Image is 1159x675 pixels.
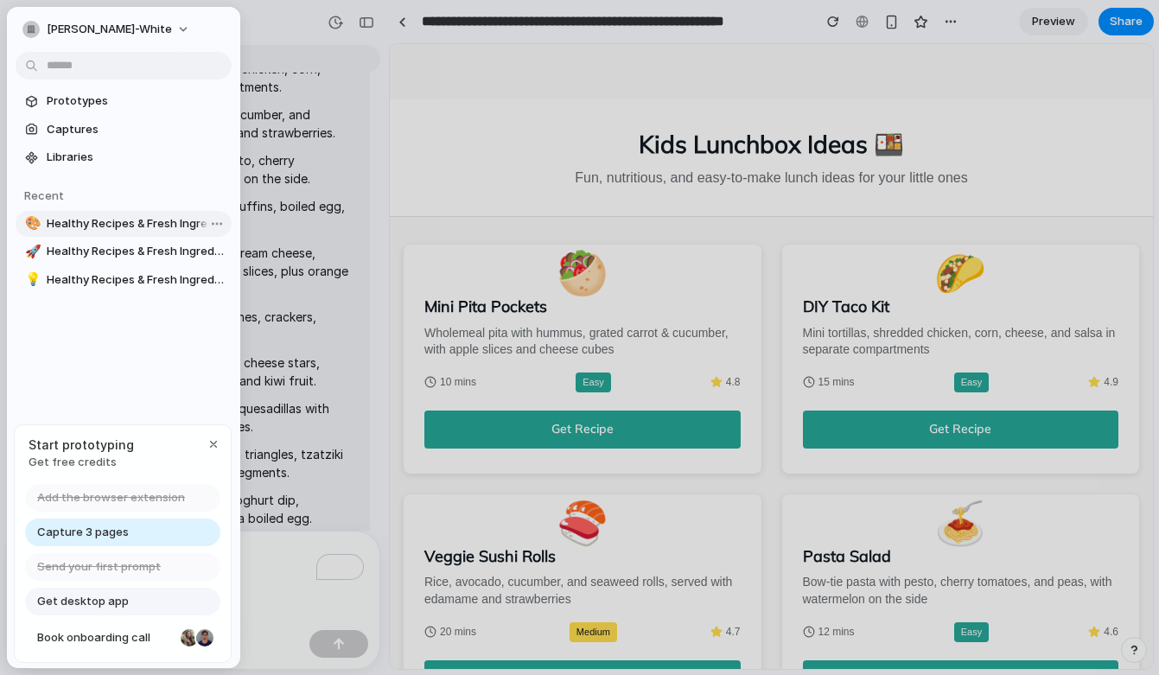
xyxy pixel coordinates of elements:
a: Get desktop app [25,588,220,615]
a: Book onboarding call [25,624,220,652]
div: Easy [564,328,599,348]
span: Healthy Recipes & Fresh Ingredients Delivered To Your Door [47,215,225,232]
span: Healthy Recipes & Fresh Ingredients Delivered To Your Door [47,271,225,289]
span: 15 mins [429,330,465,347]
span: Get free credits [29,454,134,471]
h3: Veggie Sushi Rolls [35,501,351,523]
div: 🚀 [25,242,37,262]
span: Capture 3 pages [37,524,129,541]
span: Prototypes [47,92,225,110]
button: Get Recipe [413,616,729,654]
div: 🎨 [25,213,37,233]
div: Nicole Kubica [179,627,200,648]
button: Get Recipe [35,616,351,654]
span: 4.7 [336,580,351,596]
div: 🥙 [35,221,351,238]
span: [PERSON_NAME]-white [47,21,172,38]
div: Easy [186,328,220,348]
button: 💡 [22,271,40,289]
span: Captures [47,121,225,138]
span: Book onboarding call [37,629,174,646]
h3: DIY Taco Kit [413,252,729,273]
h3: Pasta Salad [413,501,729,523]
a: Captures [16,117,232,143]
p: Fun, nutritious, and easy-to-make lunch ideas for your little ones [14,124,749,144]
span: 4.8 [336,330,351,347]
div: 🍣 [35,471,351,487]
span: 12 mins [429,580,465,596]
button: 🎨 [22,215,40,232]
span: Add the browser extension [37,489,185,506]
span: Send your first prompt [37,558,161,576]
p: Rice, avocado, cucumber, and seaweed rolls, served with edamame and strawberries [35,530,351,564]
div: 🍝 [413,471,729,487]
button: Get Recipe [35,366,351,404]
div: 🌮 [413,221,729,238]
span: Get desktop app [37,593,129,610]
a: 🎨Healthy Recipes & Fresh Ingredients Delivered To Your Door [16,211,232,237]
div: Easy [564,578,599,598]
div: Christian Iacullo [194,627,215,648]
span: 10 mins [50,330,86,347]
button: [PERSON_NAME]-white [16,16,199,43]
span: 20 mins [50,580,86,596]
button: 🚀 [22,243,40,260]
span: 4.6 [714,580,729,596]
p: Bow-tie pasta with pesto, cherry tomatoes, and peas, with watermelon on the side [413,530,729,564]
span: Libraries [47,149,225,166]
span: 4.9 [714,330,729,347]
p: Wholemeal pita with hummus, grated carrot & cucumber, with apple slices and cheese cubes [35,281,351,315]
h3: Mini Pita Pockets [35,252,351,273]
div: Medium [180,578,227,598]
span: Recent [24,188,64,202]
span: Start prototyping [29,436,134,454]
a: Libraries [16,144,232,170]
p: Mini tortillas, shredded chicken, corn, cheese, and salsa in separate compartments [413,281,729,315]
span: Healthy Recipes & Fresh Ingredients Delivered To Your Door [47,243,225,260]
button: Get Recipe [413,366,729,404]
h1: Kids Lunchbox Ideas 🍱 [14,83,749,117]
a: 🚀Healthy Recipes & Fresh Ingredients Delivered To Your Door [16,239,232,264]
a: Prototypes [16,88,232,114]
div: 💡 [25,270,37,290]
a: 💡Healthy Recipes & Fresh Ingredients Delivered To Your Door [16,267,232,293]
